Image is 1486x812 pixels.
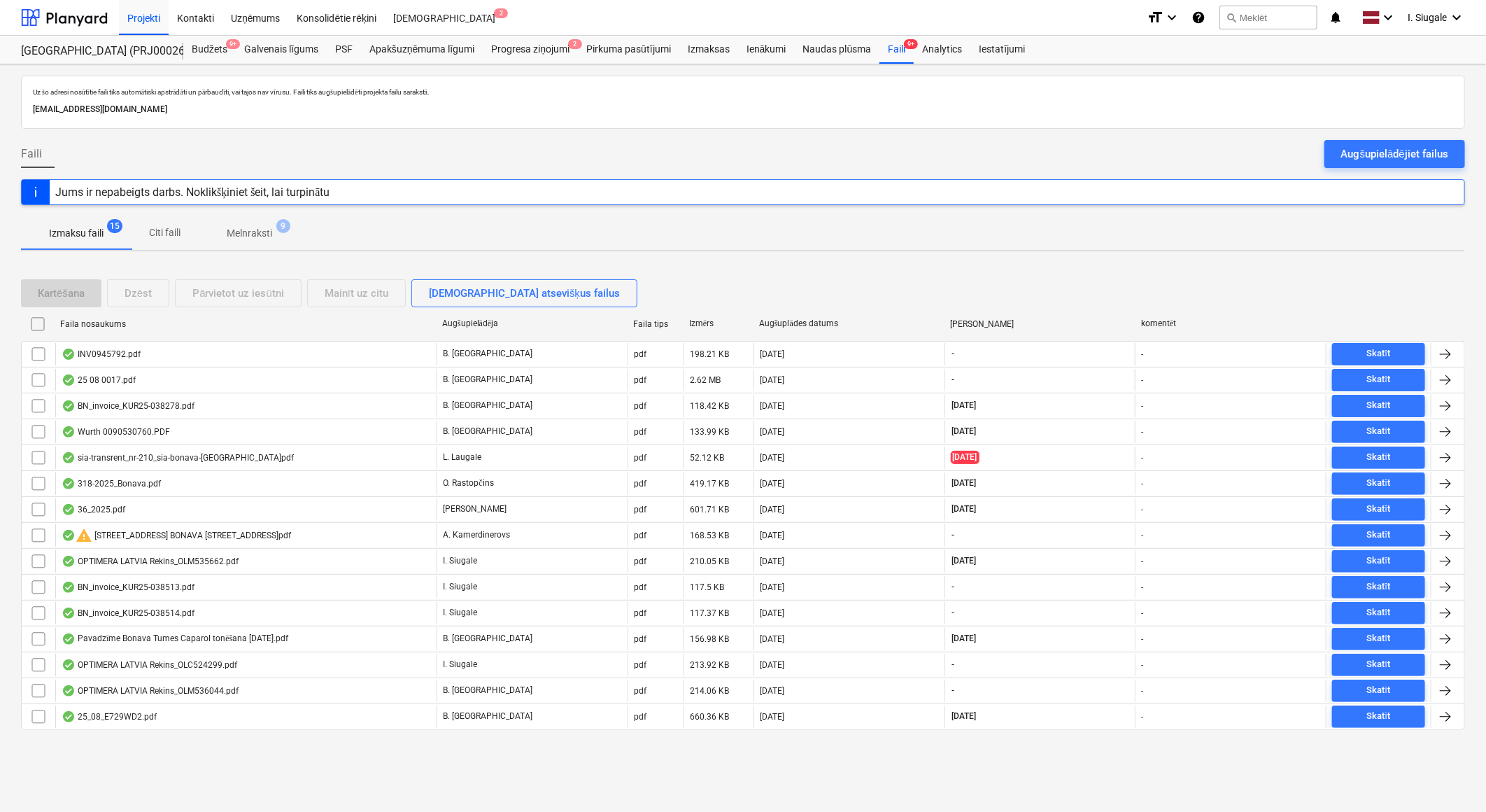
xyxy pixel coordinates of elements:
[1141,453,1143,463] div: -
[443,710,532,722] p: B. [GEOGRAPHIC_DATA]
[690,349,729,359] div: 198.21 KB
[951,633,978,645] span: [DATE]
[183,36,236,64] div: Budžets
[1141,634,1143,644] div: -
[690,686,729,696] div: 214.06 KB
[760,427,784,437] div: [DATE]
[914,36,970,64] a: Analytics
[634,634,646,644] div: pdf
[1329,9,1343,26] i: notifications
[1332,576,1425,598] button: Skatīt
[634,556,646,566] div: pdf
[33,102,1453,117] p: [EMAIL_ADDRESS][DOMAIN_NAME]
[62,530,76,541] div: OCR pabeigts
[1219,6,1317,29] button: Meklēt
[760,531,784,540] div: [DATE]
[951,503,978,515] span: [DATE]
[951,348,956,360] span: -
[1367,423,1391,440] div: Skatīt
[483,36,578,64] div: Progresa ziņojumi
[634,401,646,411] div: pdf
[276,219,290,233] span: 9
[1367,527,1391,543] div: Skatīt
[690,375,721,385] div: 2.62 MB
[951,400,978,412] span: [DATE]
[62,582,194,593] div: BN_invoice_KUR25-038513.pdf
[62,452,76,463] div: OCR pabeigts
[1141,660,1143,670] div: -
[951,685,956,696] span: -
[760,686,784,696] div: [DATE]
[1367,449,1391,465] div: Skatīt
[1332,628,1425,650] button: Skatīt
[226,39,240,49] span: 9+
[1448,9,1465,26] i: keyboard_arrow_down
[1332,421,1425,443] button: Skatīt
[795,36,880,64] div: Naudas plūsma
[327,36,361,64] div: PSF
[62,556,239,567] div: OPTIMERA LATVIA Rekins_OLM535662.pdf
[634,375,646,385] div: pdf
[760,349,784,359] div: [DATE]
[760,401,784,411] div: [DATE]
[62,711,76,722] div: OCR pabeigts
[443,477,493,489] p: O. Rastopčins
[1141,556,1143,566] div: -
[1332,498,1425,521] button: Skatīt
[1380,9,1396,26] i: keyboard_arrow_down
[62,504,125,515] div: 36_2025.pdf
[634,660,646,670] div: pdf
[690,660,729,670] div: 213.92 KB
[689,318,748,329] div: Izmērs
[760,479,784,489] div: [DATE]
[49,226,104,241] p: Izmaksu faili
[904,39,918,49] span: 9+
[1324,140,1465,168] button: Augšupielādējiet failus
[442,318,622,329] div: Augšupielādēja
[62,556,76,567] div: OCR pabeigts
[1367,579,1391,595] div: Skatīt
[634,427,646,437] div: pdf
[443,348,532,360] p: B. [GEOGRAPHIC_DATA]
[760,660,784,670] div: [DATE]
[738,36,795,64] a: Ienākumi
[1141,318,1321,329] div: komentēt
[951,451,979,464] span: [DATE]
[690,608,729,618] div: 117.37 KB
[62,711,157,722] div: 25_08_E729WD2.pdf
[760,375,784,385] div: [DATE]
[62,608,76,619] div: OCR pabeigts
[759,318,939,329] div: Augšuplādes datums
[62,685,76,696] div: OCR pabeigts
[951,607,956,619] span: -
[690,712,729,722] div: 660.36 KB
[483,36,578,64] a: Progresa ziņojumi2
[970,36,1033,64] div: Iestatījumi
[568,39,582,49] span: 2
[690,531,729,540] div: 168.53 KB
[951,374,956,386] span: -
[1367,553,1391,569] div: Skatīt
[62,527,291,544] div: [STREET_ADDRESS] BONAVA [STREET_ADDRESS]pdf
[62,426,170,437] div: Wurth 0090530760.PDF
[60,319,431,329] div: Faila nosaukums
[62,633,76,645] div: OCR pabeigts
[760,453,784,463] div: [DATE]
[1332,524,1425,547] button: Skatīt
[1141,608,1143,618] div: -
[62,374,136,386] div: 25 08 0017.pdf
[951,477,978,489] span: [DATE]
[634,479,646,489] div: pdf
[236,36,327,64] a: Galvenais līgums
[1332,369,1425,391] button: Skatīt
[690,427,729,437] div: 133.99 KB
[361,36,483,64] div: Apakšuzņēmuma līgumi
[443,451,481,463] p: L. Laugale
[443,607,477,619] p: I. Siugale
[1141,349,1143,359] div: -
[690,582,724,592] div: 117.5 KB
[1416,745,1486,812] iframe: Chat Widget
